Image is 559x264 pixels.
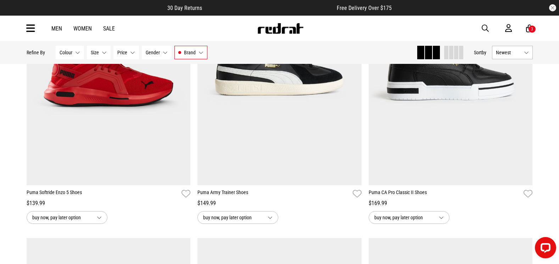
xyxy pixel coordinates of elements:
[73,25,92,32] a: Women
[197,211,278,224] button: buy now, pay later option
[27,189,179,199] a: Puma Softride Enzo 5 Shoes
[496,50,521,55] span: Newest
[91,50,99,55] span: Size
[117,50,127,55] span: Price
[60,50,72,55] span: Colour
[369,211,449,224] button: buy now, pay later option
[529,234,559,264] iframe: LiveChat chat widget
[526,25,533,32] a: 3
[27,199,191,208] div: $139.99
[531,27,533,32] div: 3
[197,189,350,199] a: Puma Army Trainer Shoes
[374,213,433,222] span: buy now, pay later option
[474,48,486,57] button: Sortby
[56,46,84,59] button: Colour
[51,25,62,32] a: Men
[257,23,304,34] img: Redrat logo
[369,189,521,199] a: Puma CA Pro Classic II Shoes
[27,50,45,55] p: Refine By
[184,50,196,55] span: Brand
[87,46,111,59] button: Size
[113,46,139,59] button: Price
[27,211,107,224] button: buy now, pay later option
[174,46,207,59] button: Brand
[167,5,202,11] span: 30 Day Returns
[492,46,533,59] button: Newest
[203,213,262,222] span: buy now, pay later option
[103,25,115,32] a: Sale
[146,50,160,55] span: Gender
[197,199,362,208] div: $149.99
[142,46,172,59] button: Gender
[216,4,323,11] iframe: Customer reviews powered by Trustpilot
[337,5,392,11] span: Free Delivery Over $175
[32,213,91,222] span: buy now, pay later option
[482,50,486,55] span: by
[369,199,533,208] div: $169.99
